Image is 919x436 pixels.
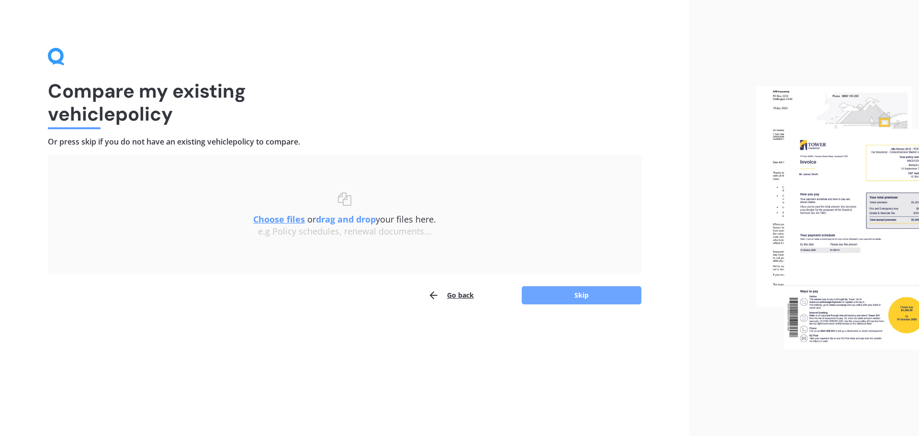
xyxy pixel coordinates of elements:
[428,286,474,305] button: Go back
[48,79,641,125] h1: Compare my existing vehicle policy
[756,87,919,350] img: files.webp
[522,286,641,304] button: Skip
[67,226,622,237] div: e.g Policy schedules, renewal documents...
[48,137,641,147] h4: Or press skip if you do not have an existing vehicle policy to compare.
[253,213,436,225] span: or your files here.
[316,213,376,225] b: drag and drop
[253,213,305,225] u: Choose files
